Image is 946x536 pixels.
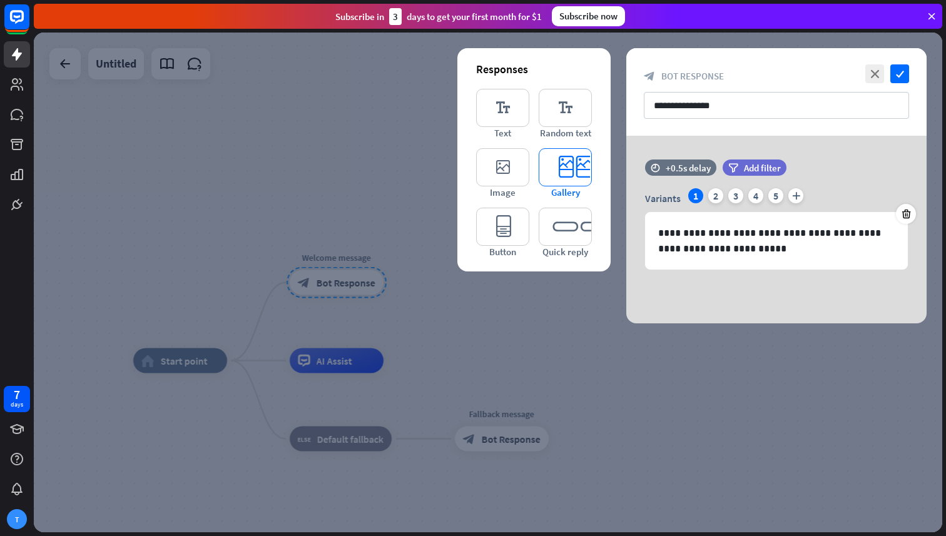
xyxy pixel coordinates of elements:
button: Open LiveChat chat widget [10,5,48,43]
div: 2 [708,188,723,203]
div: 5 [768,188,783,203]
span: Add filter [744,162,781,174]
i: block_bot_response [644,71,655,82]
i: check [890,64,909,83]
a: 7 days [4,386,30,412]
div: 3 [389,8,402,25]
div: Subscribe in days to get your first month for $1 [335,8,542,25]
div: 4 [748,188,763,203]
span: Bot Response [661,70,724,82]
div: days [11,400,23,409]
div: 3 [728,188,743,203]
div: +0.5s delay [666,162,711,174]
div: T [7,509,27,529]
i: filter [728,163,738,173]
div: Subscribe now [552,6,625,26]
i: close [865,64,884,83]
i: time [651,163,660,172]
i: plus [788,188,803,203]
div: 7 [14,389,20,400]
div: 1 [688,188,703,203]
span: Variants [645,192,681,205]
